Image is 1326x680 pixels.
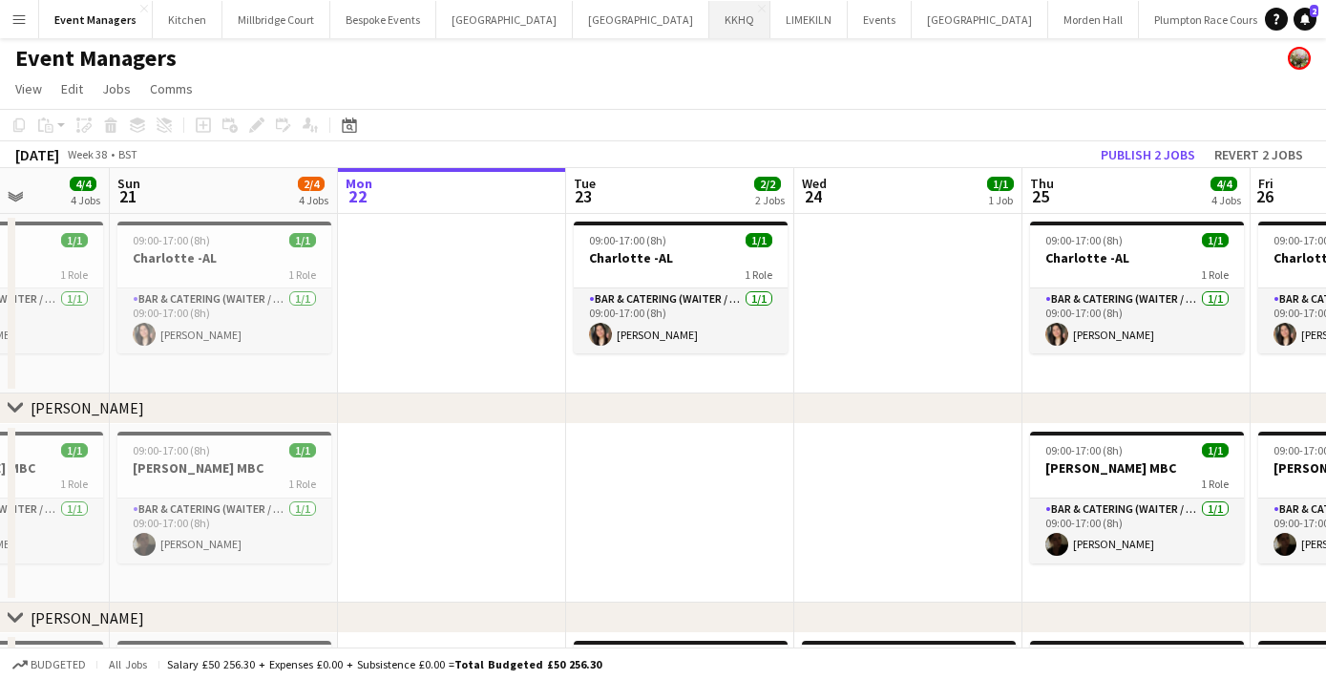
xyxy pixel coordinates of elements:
[142,76,200,101] a: Comms
[289,443,316,457] span: 1/1
[1048,1,1139,38] button: Morden Hall
[745,267,772,282] span: 1 Role
[31,658,86,671] span: Budgeted
[709,1,770,38] button: KKHQ
[1045,233,1123,247] span: 09:00-17:00 (8h)
[1093,142,1203,167] button: Publish 2 jobs
[574,222,788,353] app-job-card: 09:00-17:00 (8h)1/1Charlotte -AL1 RoleBar & Catering (Waiter / waitress)1/109:00-17:00 (8h)[PERSO...
[8,76,50,101] a: View
[289,233,316,247] span: 1/1
[117,499,331,563] app-card-role: Bar & Catering (Waiter / waitress)1/109:00-17:00 (8h)[PERSON_NAME]
[1030,432,1244,563] app-job-card: 09:00-17:00 (8h)1/1[PERSON_NAME] MBC1 RoleBar & Catering (Waiter / waitress)1/109:00-17:00 (8h)[P...
[71,193,100,207] div: 4 Jobs
[574,288,788,353] app-card-role: Bar & Catering (Waiter / waitress)1/109:00-17:00 (8h)[PERSON_NAME]
[574,175,596,192] span: Tue
[1030,459,1244,477] h3: [PERSON_NAME] MBC
[1255,185,1273,207] span: 26
[15,44,177,73] h1: Event Managers
[799,185,827,207] span: 24
[102,80,131,97] span: Jobs
[802,175,827,192] span: Wed
[1045,443,1123,457] span: 09:00-17:00 (8h)
[912,1,1048,38] button: [GEOGRAPHIC_DATA]
[95,76,138,101] a: Jobs
[436,1,573,38] button: [GEOGRAPHIC_DATA]
[1030,175,1054,192] span: Thu
[133,443,210,457] span: 09:00-17:00 (8h)
[10,654,89,675] button: Budgeted
[987,177,1014,191] span: 1/1
[117,432,331,563] app-job-card: 09:00-17:00 (8h)1/1[PERSON_NAME] MBC1 RoleBar & Catering (Waiter / waitress)1/109:00-17:00 (8h)[P...
[63,147,111,161] span: Week 38
[1258,175,1273,192] span: Fri
[117,249,331,266] h3: Charlotte -AL
[70,177,96,191] span: 4/4
[848,1,912,38] button: Events
[1211,193,1241,207] div: 4 Jobs
[1201,267,1229,282] span: 1 Role
[61,233,88,247] span: 1/1
[1030,288,1244,353] app-card-role: Bar & Catering (Waiter / waitress)1/109:00-17:00 (8h)[PERSON_NAME]
[60,267,88,282] span: 1 Role
[15,145,59,164] div: [DATE]
[589,233,666,247] span: 09:00-17:00 (8h)
[770,1,848,38] button: LIMEKILN
[1207,142,1311,167] button: Revert 2 jobs
[1288,47,1311,70] app-user-avatar: Staffing Manager
[153,1,222,38] button: Kitchen
[31,608,144,627] div: [PERSON_NAME]
[573,1,709,38] button: [GEOGRAPHIC_DATA]
[754,177,781,191] span: 2/2
[454,657,601,671] span: Total Budgeted £50 256.30
[746,233,772,247] span: 1/1
[1210,177,1237,191] span: 4/4
[117,222,331,353] app-job-card: 09:00-17:00 (8h)1/1Charlotte -AL1 RoleBar & Catering (Waiter / waitress)1/109:00-17:00 (8h)[PERSO...
[61,80,83,97] span: Edit
[330,1,436,38] button: Bespoke Events
[117,175,140,192] span: Sun
[1030,222,1244,353] app-job-card: 09:00-17:00 (8h)1/1Charlotte -AL1 RoleBar & Catering (Waiter / waitress)1/109:00-17:00 (8h)[PERSO...
[1294,8,1316,31] a: 2
[298,177,325,191] span: 2/4
[574,249,788,266] h3: Charlotte -AL
[1202,233,1229,247] span: 1/1
[288,267,316,282] span: 1 Role
[60,477,88,491] span: 1 Role
[31,398,144,417] div: [PERSON_NAME]
[117,288,331,353] app-card-role: Bar & Catering (Waiter / waitress)1/109:00-17:00 (8h)[PERSON_NAME]
[167,657,601,671] div: Salary £50 256.30 + Expenses £0.00 + Subsistence £0.00 =
[61,443,88,457] span: 1/1
[1030,499,1244,563] app-card-role: Bar & Catering (Waiter / waitress)1/109:00-17:00 (8h)[PERSON_NAME]
[150,80,193,97] span: Comms
[988,193,1013,207] div: 1 Job
[53,76,91,101] a: Edit
[15,80,42,97] span: View
[117,459,331,477] h3: [PERSON_NAME] MBC
[222,1,330,38] button: Millbridge Court
[1139,1,1279,38] button: Plumpton Race Course
[133,233,210,247] span: 09:00-17:00 (8h)
[299,193,328,207] div: 4 Jobs
[105,657,151,671] span: All jobs
[1030,249,1244,266] h3: Charlotte -AL
[115,185,140,207] span: 21
[1201,477,1229,491] span: 1 Role
[343,185,372,207] span: 22
[1310,5,1318,17] span: 2
[755,193,785,207] div: 2 Jobs
[118,147,137,161] div: BST
[571,185,596,207] span: 23
[1027,185,1054,207] span: 25
[288,477,316,491] span: 1 Role
[1202,443,1229,457] span: 1/1
[346,175,372,192] span: Mon
[39,1,153,38] button: Event Managers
